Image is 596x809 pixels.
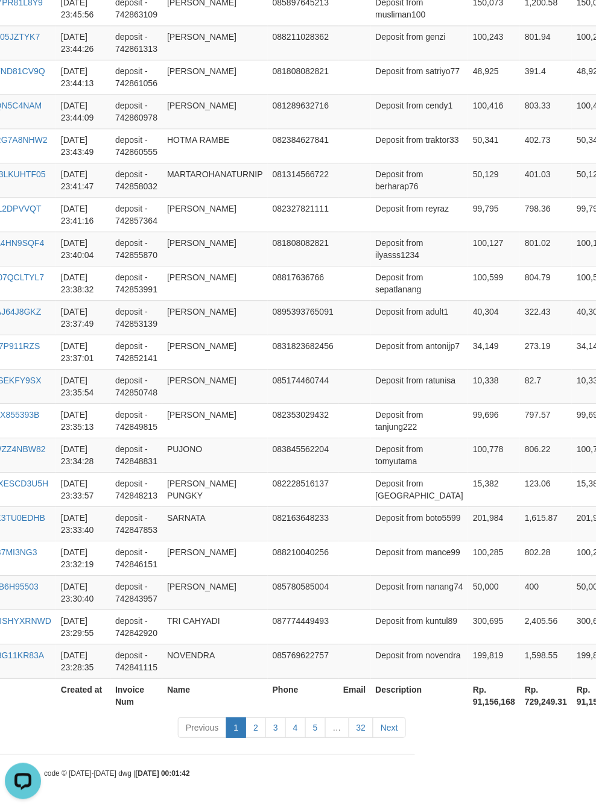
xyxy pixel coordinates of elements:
[371,197,469,231] td: Deposit from reyraz
[162,60,268,94] td: [PERSON_NAME]
[268,678,338,713] th: Phone
[520,335,572,369] td: 273.19
[371,541,469,575] td: Deposit from mance99
[110,128,162,163] td: deposit - 742860555
[56,266,110,300] td: [DATE] 23:38:32
[162,25,268,60] td: [PERSON_NAME]
[520,197,572,231] td: 798.36
[338,678,370,713] th: Email
[520,541,572,575] td: 802.28
[162,369,268,403] td: [PERSON_NAME]
[56,163,110,197] td: [DATE] 23:41:47
[371,438,469,472] td: Deposit from tomyutama
[268,94,338,128] td: 081289632716
[520,609,572,644] td: 2,405.56
[520,128,572,163] td: 402.73
[468,369,520,403] td: 10,338
[371,231,469,266] td: Deposit from ilyasss1234
[56,94,110,128] td: [DATE] 23:44:09
[371,472,469,506] td: Deposit from [GEOGRAPHIC_DATA]
[468,472,520,506] td: 15,382
[5,5,41,41] button: Open LiveChat chat widget
[371,60,469,94] td: Deposit from satriyo77
[56,678,110,713] th: Created at
[305,717,326,738] a: 5
[268,128,338,163] td: 082384627841
[371,644,469,678] td: Deposit from novendra
[520,369,572,403] td: 82.7
[246,717,266,738] a: 2
[268,197,338,231] td: 082327821111
[56,197,110,231] td: [DATE] 23:41:16
[468,403,520,438] td: 99,696
[520,403,572,438] td: 797.57
[110,506,162,541] td: deposit - 742847853
[371,369,469,403] td: Deposit from ratunisa
[520,472,572,506] td: 123.06
[110,472,162,506] td: deposit - 742848213
[520,506,572,541] td: 1,615.87
[468,506,520,541] td: 201,984
[268,644,338,678] td: 085769622757
[162,472,268,506] td: [PERSON_NAME] PUNGKY
[56,575,110,609] td: [DATE] 23:30:40
[468,541,520,575] td: 100,285
[268,609,338,644] td: 087774449493
[268,231,338,266] td: 081808082821
[226,717,247,738] a: 1
[110,94,162,128] td: deposit - 742860978
[136,769,190,778] strong: [DATE] 00:01:42
[110,678,162,713] th: Invoice Num
[268,541,338,575] td: 088210040256
[268,300,338,335] td: 0895393765091
[371,163,469,197] td: Deposit from berharap76
[110,644,162,678] td: deposit - 742841115
[371,575,469,609] td: Deposit from nanang74
[468,94,520,128] td: 100,416
[371,25,469,60] td: Deposit from genzi
[162,438,268,472] td: PUJONO
[468,335,520,369] td: 34,149
[468,678,520,713] th: Rp. 91,156,168
[110,438,162,472] td: deposit - 742848831
[162,231,268,266] td: [PERSON_NAME]
[373,717,406,738] a: Next
[56,128,110,163] td: [DATE] 23:43:49
[468,438,520,472] td: 100,778
[520,231,572,266] td: 801.02
[110,266,162,300] td: deposit - 742853991
[468,25,520,60] td: 100,243
[468,609,520,644] td: 300,695
[468,128,520,163] td: 50,341
[162,197,268,231] td: [PERSON_NAME]
[110,197,162,231] td: deposit - 742857364
[520,644,572,678] td: 1,598.55
[110,163,162,197] td: deposit - 742858032
[520,163,572,197] td: 401.03
[56,300,110,335] td: [DATE] 23:37:49
[468,266,520,300] td: 100,599
[110,231,162,266] td: deposit - 742855870
[268,266,338,300] td: 08817636766
[371,609,469,644] td: Deposit from kuntul89
[162,128,268,163] td: HOTMA RAMBE
[468,644,520,678] td: 199,819
[110,541,162,575] td: deposit - 742846151
[268,335,338,369] td: 0831823682456
[110,609,162,644] td: deposit - 742842920
[110,575,162,609] td: deposit - 742843957
[56,472,110,506] td: [DATE] 23:33:57
[468,163,520,197] td: 50,129
[268,369,338,403] td: 085174460744
[468,575,520,609] td: 50,000
[520,25,572,60] td: 801.94
[268,60,338,94] td: 081808082821
[371,506,469,541] td: Deposit from boto5599
[268,575,338,609] td: 085780585004
[44,769,190,778] small: code © [DATE]-[DATE] dwg |
[162,403,268,438] td: [PERSON_NAME]
[162,609,268,644] td: TRI CAHYADI
[56,25,110,60] td: [DATE] 23:44:26
[110,300,162,335] td: deposit - 742853139
[162,541,268,575] td: [PERSON_NAME]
